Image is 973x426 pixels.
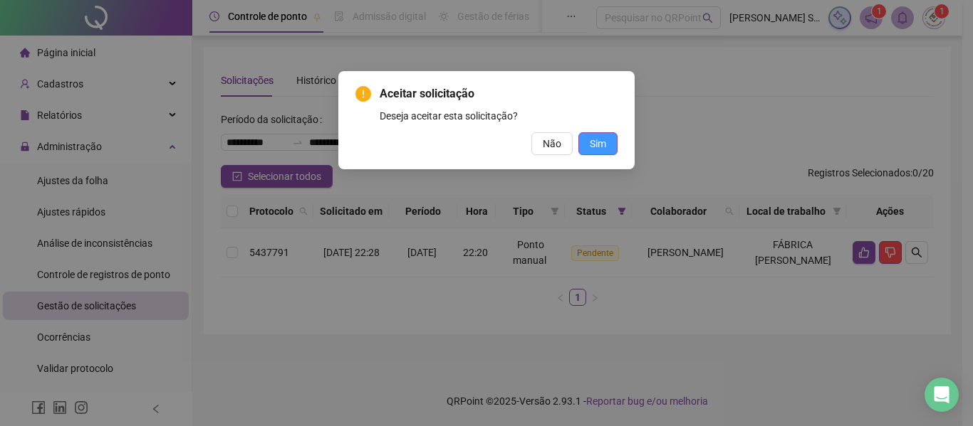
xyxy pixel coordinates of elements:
div: Deseja aceitar esta solicitação? [380,108,618,124]
div: Open Intercom Messenger [925,378,959,412]
span: Aceitar solicitação [380,85,618,102]
button: Não [531,132,573,155]
button: Sim [578,132,618,155]
span: Sim [590,136,606,151]
span: exclamation-circle [355,86,371,102]
span: Não [543,136,561,151]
